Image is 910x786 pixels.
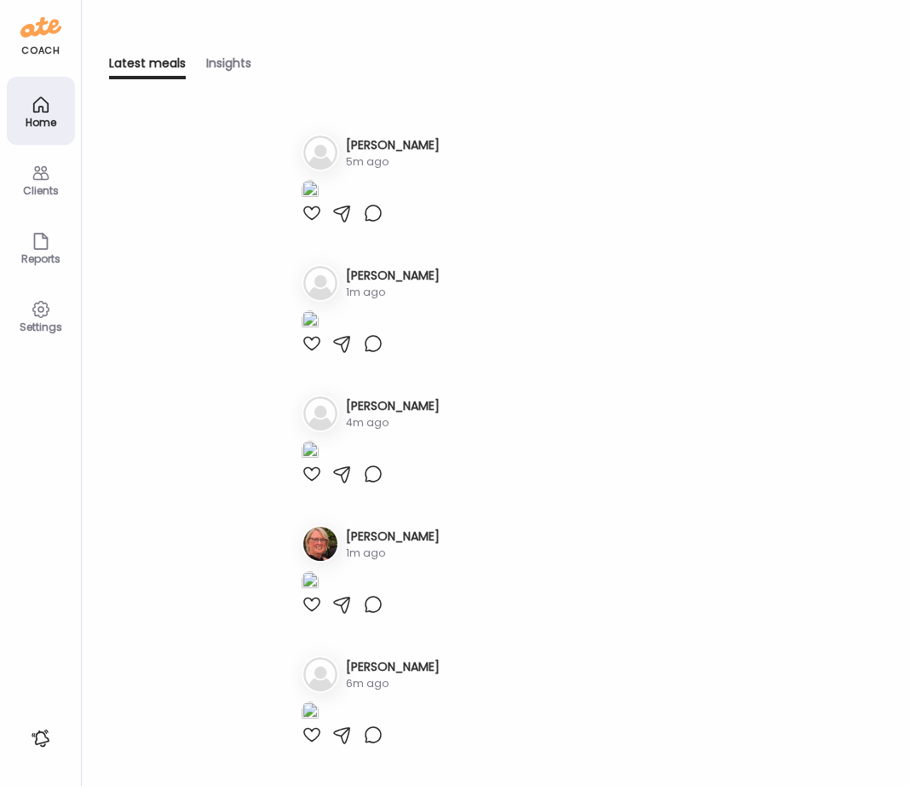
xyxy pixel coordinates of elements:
[346,397,440,415] h3: [PERSON_NAME]
[10,117,72,128] div: Home
[10,321,72,332] div: Settings
[346,528,440,546] h3: [PERSON_NAME]
[20,14,61,41] img: ate
[10,253,72,264] div: Reports
[346,415,440,431] div: 4m ago
[302,441,319,464] img: images%2FMmnsg9FMMIdfUg6NitmvFa1XKOJ3%2FpipYZsqW87j41AwG0M2D%2FUtKuqnRw2Gx62M7Bzh8w_1080
[302,310,319,333] img: images%2FTWbYycbN6VXame8qbTiqIxs9Hvy2%2FCj2a9fmLpwV6TJ32xPjD%2FyWe9dW2ZAYn7pj3sd2dv_1080
[303,266,337,300] img: bg-avatar-default.svg
[303,396,337,431] img: bg-avatar-default.svg
[346,676,440,691] div: 6m ago
[303,136,337,170] img: bg-avatar-default.svg
[346,285,440,300] div: 1m ago
[303,657,337,691] img: bg-avatar-default.svg
[346,267,440,285] h3: [PERSON_NAME]
[206,55,251,79] div: Insights
[21,43,60,58] div: coach
[109,55,186,79] div: Latest meals
[346,658,440,676] h3: [PERSON_NAME]
[302,180,319,203] img: images%2FZ3DZsm46RFSj8cBEpbhayiVxPSD3%2F2pBNdR2sQzXAXuajDlmW%2FmYIGQ0iR2vm10DvSpQy0_1080
[302,702,319,725] img: images%2FCVHIpVfqQGSvEEy3eBAt9lLqbdp1%2FZfe9z4Kh39AohOrOCWiX%2FLGWiAGdNOKAUNy6JlyBE_1080
[346,136,440,154] h3: [PERSON_NAME]
[303,527,337,561] img: avatars%2FahVa21GNcOZO3PHXEF6GyZFFpym1
[302,571,319,594] img: images%2FahVa21GNcOZO3PHXEF6GyZFFpym1%2FSmSVlOFVWAIvxzvEP5Ks%2FF7f1qmCneltFdtVZCsQu_1080
[10,185,72,196] div: Clients
[346,546,440,561] div: 1m ago
[346,154,440,170] div: 5m ago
